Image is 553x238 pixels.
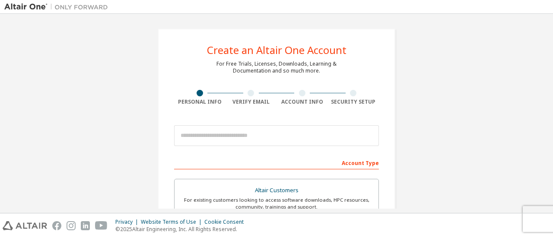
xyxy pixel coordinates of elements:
img: youtube.svg [95,221,108,230]
div: Personal Info [174,98,226,105]
div: Account Info [276,98,328,105]
div: Privacy [115,219,141,225]
img: linkedin.svg [81,221,90,230]
div: For existing customers looking to access software downloads, HPC resources, community, trainings ... [180,197,373,210]
p: © 2025 Altair Engineering, Inc. All Rights Reserved. [115,225,249,233]
div: Website Terms of Use [141,219,204,225]
div: For Free Trials, Licenses, Downloads, Learning & Documentation and so much more. [216,60,337,74]
img: Altair One [4,3,112,11]
img: altair_logo.svg [3,221,47,230]
div: Verify Email [226,98,277,105]
div: Create an Altair One Account [207,45,346,55]
img: facebook.svg [52,221,61,230]
div: Security Setup [328,98,379,105]
div: Account Type [174,155,379,169]
div: Cookie Consent [204,219,249,225]
div: Altair Customers [180,184,373,197]
img: instagram.svg [67,221,76,230]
